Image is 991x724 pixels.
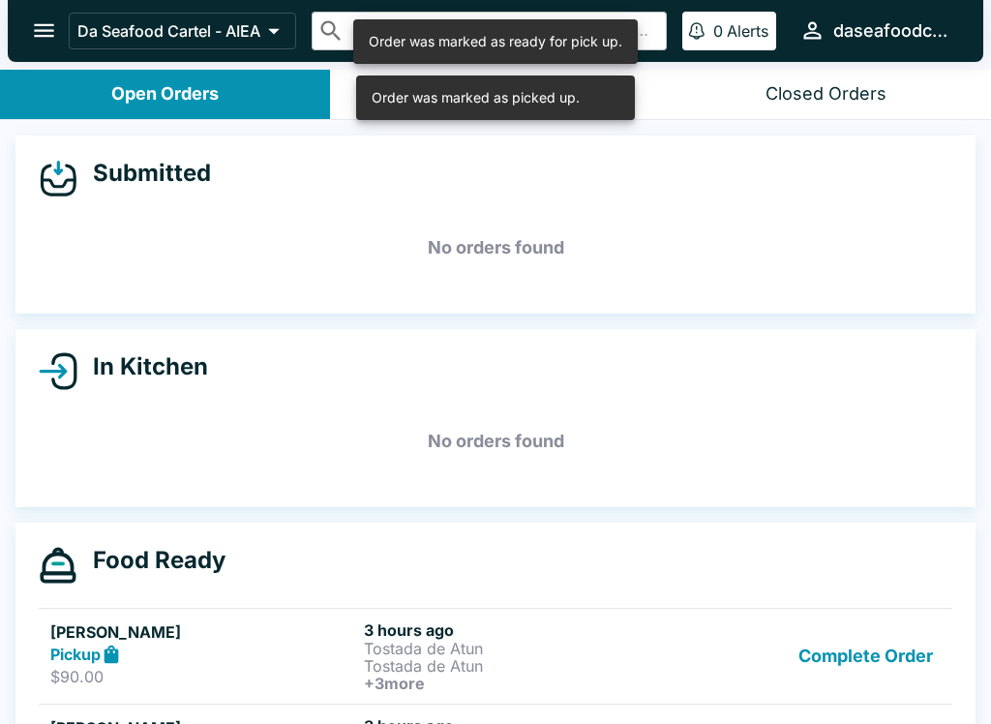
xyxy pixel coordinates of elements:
div: daseafoodcartel [833,19,952,43]
div: Order was marked as ready for pick up. [369,25,622,58]
button: Complete Order [791,620,941,692]
div: Order was marked as picked up. [372,81,580,114]
h6: + 3 more [364,675,670,692]
h5: No orders found [39,407,952,476]
button: Da Seafood Cartel - AIEA [69,13,296,49]
h4: In Kitchen [77,352,208,381]
button: daseafoodcartel [792,10,960,51]
p: Tostada de Atun [364,657,670,675]
h6: 3 hours ago [364,620,670,640]
div: Closed Orders [766,83,886,106]
div: Open Orders [111,83,219,106]
h5: No orders found [39,213,952,283]
button: open drawer [19,6,69,55]
h5: [PERSON_NAME] [50,620,356,644]
p: 0 [713,21,723,41]
h4: Submitted [77,159,211,188]
p: Alerts [727,21,768,41]
strong: Pickup [50,645,101,664]
input: Search orders by name or phone number [352,17,658,45]
a: [PERSON_NAME]Pickup$90.003 hours agoTostada de AtunTostada de Atun+3moreComplete Order [39,608,952,704]
p: $90.00 [50,667,356,686]
p: Tostada de Atun [364,640,670,657]
h4: Food Ready [77,546,225,575]
p: Da Seafood Cartel - AIEA [77,21,260,41]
